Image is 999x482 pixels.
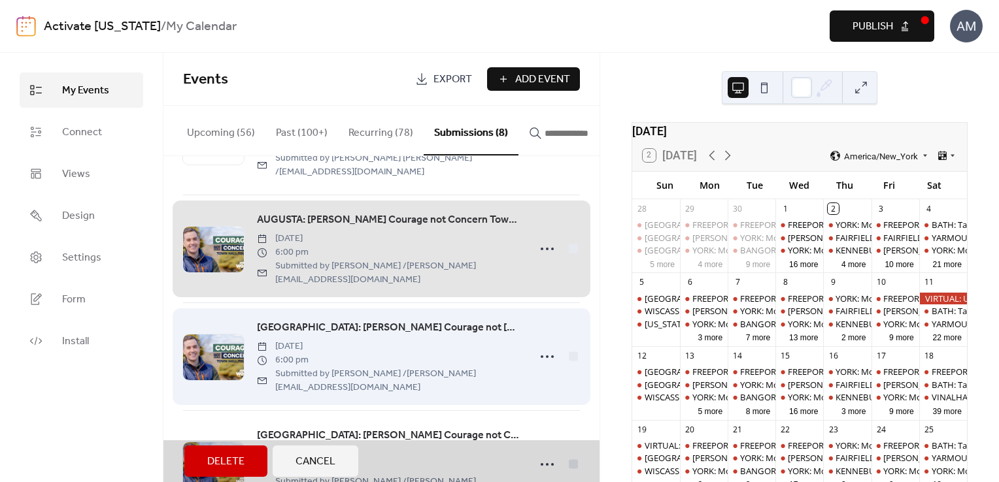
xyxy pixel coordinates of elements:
[741,330,776,343] button: 7 more
[728,232,775,244] div: YORK: Morning Resistance at Town Center
[775,440,823,451] div: FREEPORT: Visibility Brigade Standout
[728,366,775,378] div: FREEPORT: VISIBILITY FREEPORT Stand for Democracy!
[636,351,647,362] div: 12
[405,67,482,91] a: Export
[740,232,939,244] div: YORK: Morning Resistance at [GEOGRAPHIC_DATA]
[919,379,967,391] div: BATH: Tabling at the Bath Farmers Market
[161,14,166,39] b: /
[685,203,696,214] div: 29
[44,14,161,39] a: Activate [US_STATE]
[740,219,953,231] div: FREEPORT: VISIBILITY FREEPORT Stand for Democracy!
[872,440,919,451] div: FREEPORT: AM and PM Rush Hour Brigade. Click for times!
[692,465,891,477] div: YORK: Morning Resistance at [GEOGRAPHIC_DATA]
[780,351,791,362] div: 15
[788,440,935,451] div: FREEPORT: Visibility Brigade Standout
[645,305,903,317] div: WISCASSET: Community Stand Up - Being a Good Human Matters!
[923,203,934,214] div: 4
[822,172,867,199] div: Thu
[823,293,871,304] div: YORK: Morning Resistance at Town Center
[177,106,265,154] button: Upcoming (56)
[823,452,871,464] div: FAIRFIELD: Stop The Coup
[680,440,728,451] div: FREEPORT: AM and PM Rush Hour Brigade. Click for times!
[788,465,987,477] div: YORK: Morning Resistance at [GEOGRAPHIC_DATA]
[872,219,919,231] div: FREEPORT: AM and PM Rush Hour Brigade. Click for times!
[680,244,728,256] div: YORK: Morning Resistance at Town Center
[632,232,680,244] div: PORTLAND: Canvass with Maine Dems in Portland
[775,232,823,244] div: WELLS: NO I.C.E in Wells
[728,293,775,304] div: FREEPORT: VISIBILITY FREEPORT Stand for Democracy!
[919,366,967,378] div: FREEPORT: No Kings 2.0 Rally
[645,366,872,378] div: [GEOGRAPHIC_DATA]: Support Palestine Weekly Standout
[680,318,728,330] div: YORK: Morning Resistance at Town Center
[685,424,696,435] div: 20
[273,445,358,477] button: Cancel
[853,19,893,35] span: Publish
[872,244,919,256] div: WELLS: NO I.C.E in Wells
[872,379,919,391] div: WELLS: NO I.C.E in Wells
[680,219,728,231] div: FREEPORT: AM and PM Rush Hour Brigade. Click for times!
[788,452,966,464] div: [PERSON_NAME]: NO I.C.E in [PERSON_NAME]
[828,351,839,362] div: 16
[728,318,775,330] div: BANGOR: Weekly peaceful protest
[728,465,775,477] div: BANGOR: Weekly peaceful protest
[643,172,688,199] div: Sun
[836,318,931,330] div: KENNEBUNK: Stand Out
[788,232,966,244] div: [PERSON_NAME]: NO I.C.E in [PERSON_NAME]
[823,232,871,244] div: FAIRFIELD: Stop The Coup
[775,465,823,477] div: YORK: Morning Resistance at Town Center
[645,391,903,403] div: WISCASSET: Community Stand Up - Being a Good Human Matters!
[645,232,951,244] div: [GEOGRAPHIC_DATA]: Canvass with [US_STATE] Dems in [GEOGRAPHIC_DATA]
[20,198,143,233] a: Design
[784,257,823,270] button: 16 more
[788,379,966,391] div: [PERSON_NAME]: NO I.C.E in [PERSON_NAME]
[732,277,743,288] div: 7
[645,465,903,477] div: WISCASSET: Community Stand Up - Being a Good Human Matters!
[692,232,871,244] div: [PERSON_NAME]: NO I.C.E in [PERSON_NAME]
[632,440,680,451] div: VIRTUAL: Immigration, Justice and Resistance Lab
[780,203,791,214] div: 1
[207,454,245,470] span: Delete
[728,440,775,451] div: FREEPORT: VISIBILITY FREEPORT Stand for Democracy!
[875,277,887,288] div: 10
[680,366,728,378] div: FREEPORT: AM and PM Rush Hour Brigade. Click for times!
[741,404,776,417] button: 8 more
[166,14,237,39] b: My Calendar
[183,65,228,94] span: Events
[872,452,919,464] div: WELLS: NO I.C.E in Wells
[515,72,570,88] span: Add Event
[692,440,918,451] div: FREEPORT: AM and PM Rush Hour Brigade. Click for times!
[788,305,966,317] div: [PERSON_NAME]: NO I.C.E in [PERSON_NAME]
[828,277,839,288] div: 9
[836,305,938,317] div: FAIRFIELD: Stop The Coup
[20,72,143,108] a: My Events
[775,318,823,330] div: YORK: Morning Resistance at Town Center
[62,83,109,99] span: My Events
[830,10,934,42] button: Publish
[680,305,728,317] div: WELLS: NO I.C.E in Wells
[836,465,931,477] div: KENNEBUNK: Stand Out
[62,208,95,224] span: Design
[636,277,647,288] div: 5
[923,351,934,362] div: 18
[645,293,872,304] div: [GEOGRAPHIC_DATA]: Support Palestine Weekly Standout
[296,454,335,470] span: Cancel
[645,257,680,270] button: 5 more
[867,172,912,199] div: Fri
[872,293,919,304] div: FREEPORT: AM and PM Rush Hour Brigade. Click for times!
[424,106,518,155] button: Submissions (8)
[740,440,953,451] div: FREEPORT: VISIBILITY FREEPORT Stand for Democracy!
[632,452,680,464] div: BELFAST: Support Palestine Weekly Standout
[928,257,967,270] button: 21 more
[680,379,728,391] div: WELLS: NO I.C.E in Wells
[775,305,823,317] div: WELLS: NO I.C.E in Wells
[636,203,647,214] div: 28
[645,452,872,464] div: [GEOGRAPHIC_DATA]: Support Palestine Weekly Standout
[20,156,143,191] a: Views
[919,232,967,244] div: YARMOUTH: Saturday Weekly Rally - Resist Hate - Support Democracy
[740,366,953,378] div: FREEPORT: VISIBILITY FREEPORT Stand for Democracy!
[823,391,871,403] div: KENNEBUNK: Stand Out
[487,67,580,91] button: Add Event
[728,391,775,403] div: BANGOR: Weekly peaceful protest
[732,172,777,199] div: Tue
